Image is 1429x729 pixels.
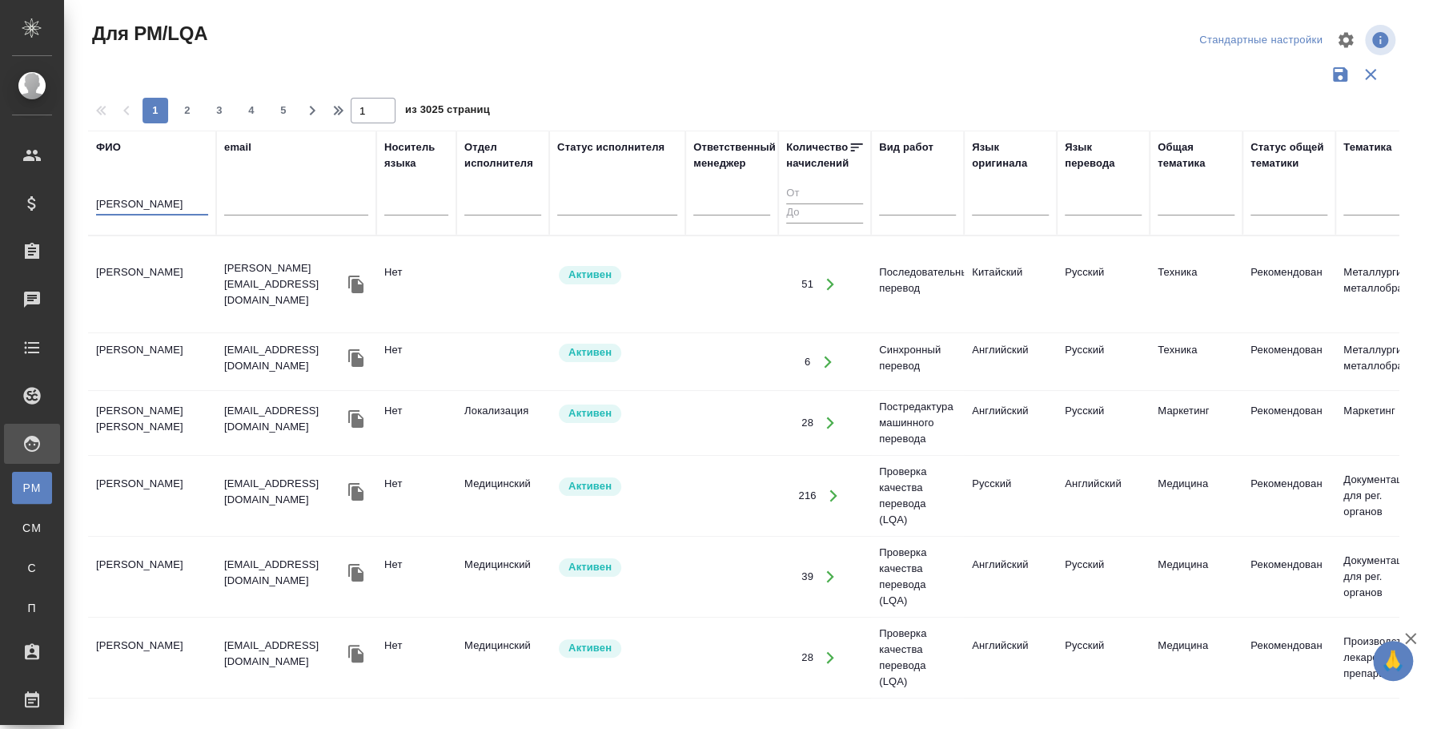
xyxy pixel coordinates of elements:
button: Скопировать [344,561,368,585]
div: Рядовой исполнитель: назначай с учетом рейтинга [557,476,677,497]
div: Тематика [1343,139,1391,155]
td: Медицинский [456,630,549,686]
button: Открыть работы [814,407,847,440]
button: Открыть работы [817,480,850,513]
div: Статус общей тематики [1250,139,1327,171]
td: Локализация [456,395,549,451]
td: Металлургия и металлобработка [1335,256,1428,312]
td: Нет [376,468,456,524]
span: из 3025 страниц [405,100,490,123]
button: 5 [271,98,296,123]
td: Синхронный перевод [871,334,964,390]
p: Активен [568,405,612,421]
div: Язык перевода [1065,139,1142,171]
a: CM [12,512,52,544]
td: Рекомендован [1242,334,1335,390]
div: 6 [805,354,810,370]
div: 51 [801,276,813,292]
button: Скопировать [344,272,368,296]
td: Русский [1057,395,1150,451]
p: Активен [568,344,612,360]
td: Английский [964,630,1057,686]
td: Последовательный перевод [871,256,964,312]
span: Для PM/LQA [88,21,207,46]
td: Русский [1057,549,1150,605]
a: П [12,592,52,624]
p: [PERSON_NAME][EMAIL_ADDRESS][DOMAIN_NAME] [224,260,344,308]
button: Скопировать [344,407,368,431]
button: Скопировать [344,642,368,666]
td: Рекомендован [1242,549,1335,605]
td: Русский [1057,630,1150,686]
td: Русский [964,468,1057,524]
td: Русский [1057,334,1150,390]
td: Нет [376,395,456,451]
button: 2 [175,98,200,123]
td: Китайский [964,256,1057,312]
td: Нет [376,630,456,686]
div: Ответственный менеджер [693,139,776,171]
span: Посмотреть информацию [1365,25,1399,55]
p: Активен [568,640,612,656]
span: 2 [175,103,200,119]
button: 🙏 [1373,641,1413,681]
td: Проверка качества перевода (LQA) [871,456,964,536]
div: Носитель языка [384,139,448,171]
p: [EMAIL_ADDRESS][DOMAIN_NAME] [224,557,344,589]
button: Сбросить фильтры [1355,59,1386,90]
td: [PERSON_NAME] [88,334,216,390]
button: Скопировать [344,480,368,504]
td: Рекомендован [1242,256,1335,312]
button: Сохранить фильтры [1325,59,1355,90]
td: Документация для рег. органов [1335,545,1428,609]
button: 4 [239,98,264,123]
td: Английский [964,395,1057,451]
td: Документация для рег. органов [1335,464,1428,528]
td: Рекомендован [1242,395,1335,451]
span: PM [20,480,44,496]
td: Английский [964,549,1057,605]
td: Нет [376,549,456,605]
td: Медицина [1150,630,1242,686]
span: 5 [271,103,296,119]
div: Рядовой исполнитель: назначай с учетом рейтинга [557,264,677,286]
td: Проверка качества перевода (LQA) [871,537,964,617]
div: Количество начислений [786,139,849,171]
td: Английский [964,334,1057,390]
button: 3 [207,98,232,123]
div: Общая тематика [1158,139,1234,171]
td: Рекомендован [1242,468,1335,524]
td: Нет [376,256,456,312]
td: Техника [1150,256,1242,312]
span: CM [20,520,44,536]
td: [PERSON_NAME] [88,468,216,524]
p: Активен [568,267,612,283]
td: Медицинский [456,468,549,524]
p: [EMAIL_ADDRESS][DOMAIN_NAME] [224,403,344,435]
span: 4 [239,103,264,119]
span: 🙏 [1379,644,1407,678]
button: Открыть работы [814,642,847,675]
td: Постредактура машинного перевода [871,391,964,455]
div: Статус исполнителя [557,139,664,155]
td: Нет [376,334,456,390]
p: Активен [568,478,612,494]
div: email [224,139,251,155]
td: [PERSON_NAME] [88,256,216,312]
div: Рядовой исполнитель: назначай с учетом рейтинга [557,557,677,578]
td: Английский [1057,468,1150,524]
a: PM [12,472,52,504]
td: [PERSON_NAME] [88,549,216,605]
div: Вид работ [879,139,933,155]
div: Рядовой исполнитель: назначай с учетом рейтинга [557,638,677,659]
td: Медицинский [456,549,549,605]
button: Открыть работы [811,345,844,378]
div: Рядовой исполнитель: назначай с учетом рейтинга [557,403,677,425]
td: Медицина [1150,549,1242,605]
button: Открыть работы [814,268,847,301]
div: 39 [801,569,813,585]
td: Рекомендован [1242,630,1335,686]
span: С [20,560,44,576]
a: С [12,552,52,584]
input: До [786,203,863,224]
